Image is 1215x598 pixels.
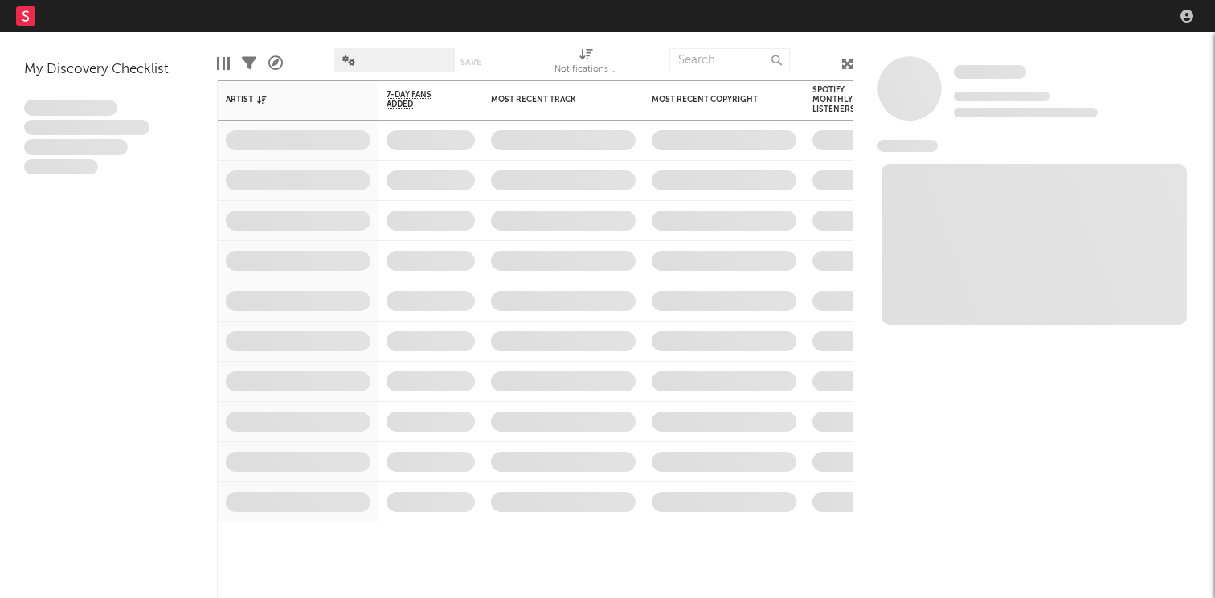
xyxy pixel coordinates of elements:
[24,159,98,175] span: Aliquam viverra
[652,95,772,104] div: Most Recent Copyright
[669,48,790,72] input: Search...
[954,92,1050,101] span: Tracking Since: [DATE]
[24,60,193,80] div: My Discovery Checklist
[242,40,256,87] div: Filters
[954,64,1026,80] a: Some Artist
[954,108,1098,117] span: 0 fans last week
[217,40,230,87] div: Edit Columns
[268,40,283,87] div: A&R Pipeline
[460,58,481,67] button: Save
[812,85,869,114] div: Spotify Monthly Listeners
[387,90,451,109] span: 7-Day Fans Added
[554,60,619,80] div: Notifications (Artist)
[226,95,346,104] div: Artist
[24,139,128,155] span: Praesent ac interdum
[877,140,938,152] span: News Feed
[491,95,612,104] div: Most Recent Track
[24,120,149,136] span: Integer aliquet in purus et
[954,65,1026,79] span: Some Artist
[24,100,117,116] span: Lorem ipsum dolor
[554,40,619,87] div: Notifications (Artist)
